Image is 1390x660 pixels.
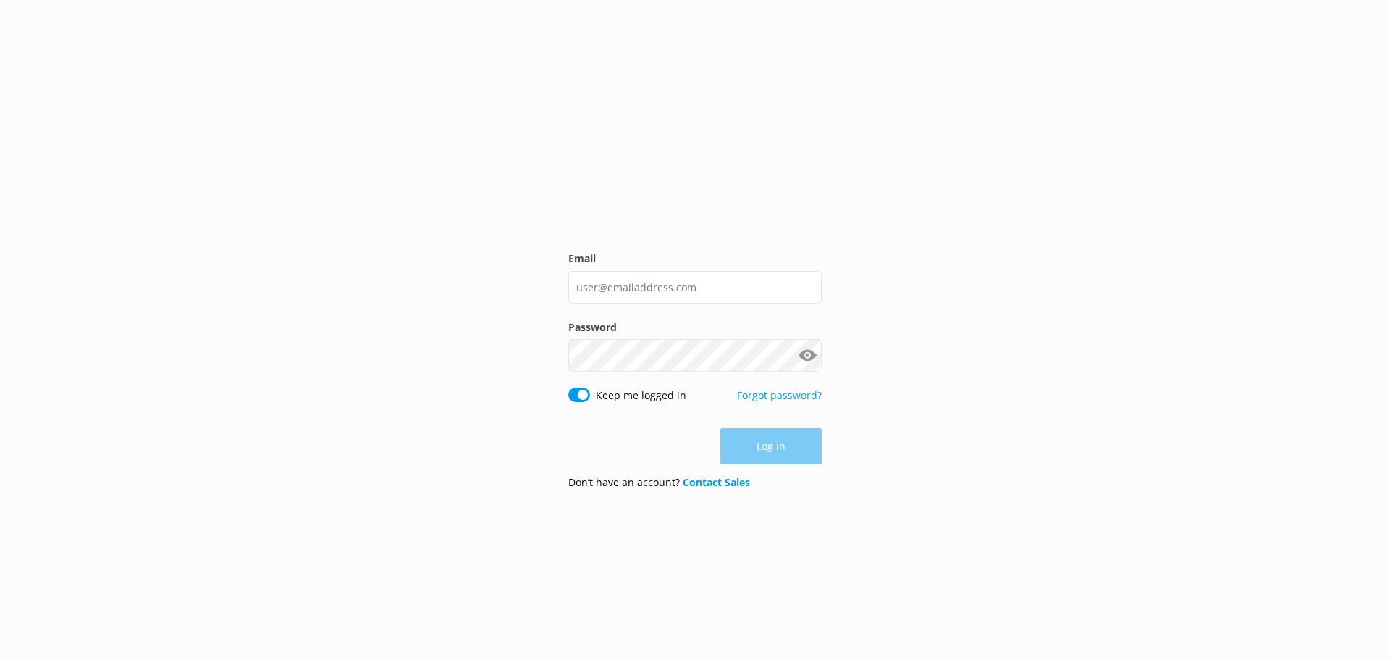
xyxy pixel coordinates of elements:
label: Password [568,319,822,335]
button: Show password [793,341,822,370]
a: Contact Sales [683,475,750,489]
p: Don’t have an account? [568,475,750,490]
label: Keep me logged in [596,388,686,404]
a: Forgot password? [737,388,822,402]
input: user@emailaddress.com [568,271,822,304]
label: Email [568,251,822,267]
